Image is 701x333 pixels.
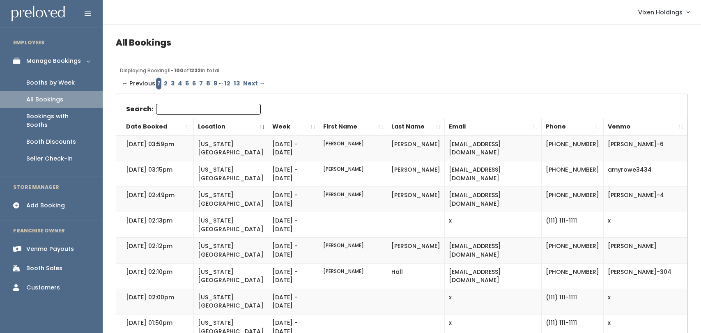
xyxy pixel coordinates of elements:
[387,118,444,135] th: Last Name: activate to sort column ascending
[541,161,603,187] td: [PHONE_NUMBER]
[630,3,698,21] a: Vixen Holdings
[26,283,60,292] div: Customers
[541,118,603,135] th: Phone: activate to sort column ascending
[541,289,603,314] td: (111) 111-1111
[189,67,201,74] b: 1232
[319,135,387,161] td: [PERSON_NAME]
[156,104,261,115] input: Search:
[194,118,268,135] th: Location: activate to sort column ascending
[26,78,75,87] div: Booths by Week
[194,289,268,314] td: [US_STATE][GEOGRAPHIC_DATA]
[268,263,319,289] td: [DATE] - [DATE]
[387,135,444,161] td: [PERSON_NAME]
[268,289,319,314] td: [DATE] - [DATE]
[116,238,194,263] td: [DATE] 02:12pm
[387,161,444,187] td: [PERSON_NAME]
[26,154,73,163] div: Seller Check-in
[444,118,541,135] th: Email: activate to sort column ascending
[26,138,76,146] div: Booth Discounts
[169,78,176,90] a: Page 3
[444,212,541,238] td: x
[116,212,194,238] td: [DATE] 02:13pm
[444,238,541,263] td: [EMAIL_ADDRESS][DOMAIN_NAME]
[26,201,65,210] div: Add Booking
[541,238,603,263] td: [PHONE_NUMBER]
[444,135,541,161] td: [EMAIL_ADDRESS][DOMAIN_NAME]
[126,104,261,115] label: Search:
[603,161,687,187] td: amyrowe3434
[120,78,684,90] div: Pagination
[603,212,687,238] td: x
[268,161,319,187] td: [DATE] - [DATE]
[319,161,387,187] td: [PERSON_NAME]
[26,95,63,104] div: All Bookings
[162,78,169,90] a: Page 2
[541,263,603,289] td: [PHONE_NUMBER]
[541,187,603,212] td: [PHONE_NUMBER]
[26,245,74,253] div: Venmo Payouts
[11,6,65,22] img: preloved logo
[603,118,687,135] th: Venmo: activate to sort column ascending
[26,264,62,273] div: Booth Sales
[116,118,194,135] th: Date Booked: activate to sort column ascending
[603,238,687,263] td: [PERSON_NAME]
[444,187,541,212] td: [EMAIL_ADDRESS][DOMAIN_NAME]
[603,135,687,161] td: [PERSON_NAME]-6
[116,161,194,187] td: [DATE] 03:15pm
[603,289,687,314] td: x
[176,78,184,90] a: Page 4
[116,38,688,47] h4: All Bookings
[194,187,268,212] td: [US_STATE][GEOGRAPHIC_DATA]
[168,67,184,74] b: 1 - 100
[191,78,198,90] a: Page 6
[198,78,205,90] a: Page 7
[268,135,319,161] td: [DATE] - [DATE]
[444,289,541,314] td: x
[603,187,687,212] td: [PERSON_NAME]-4
[268,118,319,135] th: Week: activate to sort column ascending
[194,212,268,238] td: [US_STATE][GEOGRAPHIC_DATA]
[120,67,684,74] div: Displaying Booking of in total
[603,263,687,289] td: [PERSON_NAME]-304
[212,78,219,90] a: Page 9
[387,238,444,263] td: [PERSON_NAME]
[241,78,267,90] a: Next →
[444,263,541,289] td: [EMAIL_ADDRESS][DOMAIN_NAME]
[232,78,241,90] a: Page 13
[268,212,319,238] td: [DATE] - [DATE]
[268,238,319,263] td: [DATE] - [DATE]
[122,78,155,90] span: ← Previous
[444,161,541,187] td: [EMAIL_ADDRESS][DOMAIN_NAME]
[116,187,194,212] td: [DATE] 02:49pm
[268,187,319,212] td: [DATE] - [DATE]
[541,212,603,238] td: (111) 111-1111
[194,135,268,161] td: [US_STATE][GEOGRAPHIC_DATA]
[194,263,268,289] td: [US_STATE][GEOGRAPHIC_DATA]
[184,78,191,90] a: Page 5
[116,289,194,314] td: [DATE] 02:00pm
[26,112,90,129] div: Bookings with Booths
[541,135,603,161] td: [PHONE_NUMBER]
[156,78,161,90] em: Page 1
[387,187,444,212] td: [PERSON_NAME]
[223,78,232,90] a: Page 12
[638,8,683,17] span: Vixen Holdings
[319,238,387,263] td: [PERSON_NAME]
[194,238,268,263] td: [US_STATE][GEOGRAPHIC_DATA]
[116,135,194,161] td: [DATE] 03:59pm
[116,263,194,289] td: [DATE] 02:10pm
[26,57,81,65] div: Manage Bookings
[219,78,223,90] span: …
[319,187,387,212] td: [PERSON_NAME]
[387,263,444,289] td: Hall
[319,263,387,289] td: [PERSON_NAME]
[205,78,212,90] a: Page 8
[194,161,268,187] td: [US_STATE][GEOGRAPHIC_DATA]
[319,118,387,135] th: First Name: activate to sort column ascending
